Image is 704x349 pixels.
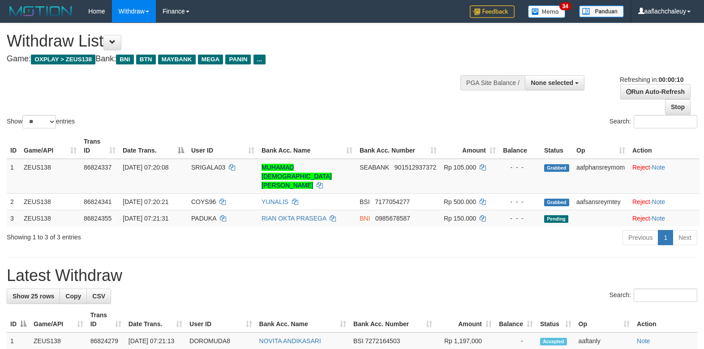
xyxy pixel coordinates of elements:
th: ID [7,133,20,159]
span: Rp 150.000 [444,215,476,222]
a: RIAN OKTA PRASEGA [262,215,326,222]
th: Balance: activate to sort column ascending [495,307,537,332]
img: Feedback.jpg [470,5,515,18]
th: Bank Acc. Number: activate to sort column ascending [356,133,440,159]
span: [DATE] 07:20:21 [123,198,168,205]
th: Status: activate to sort column ascending [537,307,575,332]
div: Showing 1 to 3 of 3 entries [7,229,287,242]
span: None selected [531,79,573,86]
span: COYS96 [191,198,216,205]
td: · [629,193,700,210]
span: Show 25 rows [13,293,54,300]
label: Show entries [7,115,75,128]
span: SEABANK [360,164,389,171]
span: 86824337 [84,164,112,171]
span: Grabbed [544,164,569,172]
a: MUHAMAD [DEMOGRAPHIC_DATA][PERSON_NAME] [262,164,332,189]
th: Game/API: activate to sort column ascending [30,307,87,332]
div: - - - [503,197,537,206]
td: ZEUS138 [20,193,80,210]
a: Reject [632,198,650,205]
span: BSI [353,337,364,345]
strong: 00:00:10 [658,76,683,83]
select: Showentries [22,115,56,128]
h1: Withdraw List [7,32,460,50]
a: Show 25 rows [7,289,60,304]
span: Copy 7177054277 to clipboard [375,198,410,205]
span: Copy [65,293,81,300]
span: MEGA [198,55,223,64]
span: BTN [136,55,156,64]
img: panduan.png [579,5,624,17]
th: Balance [499,133,541,159]
th: Bank Acc. Name: activate to sort column ascending [258,133,356,159]
span: Accepted [540,338,567,345]
th: Action [633,307,697,332]
th: User ID: activate to sort column ascending [186,307,255,332]
span: Copy 901512937372 to clipboard [395,164,436,171]
span: [DATE] 07:21:31 [123,215,168,222]
img: Button%20Memo.svg [528,5,566,18]
button: None selected [525,75,584,90]
span: Rp 500.000 [444,198,476,205]
span: ... [253,55,266,64]
a: Previous [622,230,658,245]
a: Reject [632,215,650,222]
th: Game/API: activate to sort column ascending [20,133,80,159]
span: Rp 105.000 [444,164,476,171]
a: Copy [60,289,87,304]
span: BNI [116,55,133,64]
h4: Game: Bank: [7,55,460,64]
th: Amount: activate to sort column ascending [436,307,495,332]
th: Trans ID: activate to sort column ascending [87,307,125,332]
a: YUNALIS [262,198,288,205]
td: 3 [7,210,20,226]
div: PGA Site Balance / [460,75,525,90]
td: · [629,159,700,194]
th: Status [541,133,573,159]
span: PADUKA [191,215,216,222]
td: ZEUS138 [20,159,80,194]
span: BNI [360,215,370,222]
span: BSI [360,198,370,205]
span: Grabbed [544,199,569,206]
div: - - - [503,163,537,172]
a: Reject [632,164,650,171]
input: Search: [634,289,697,302]
td: 2 [7,193,20,210]
span: 86824341 [84,198,112,205]
label: Search: [610,115,697,128]
span: SRIGALA03 [191,164,225,171]
img: MOTION_logo.png [7,4,75,18]
td: · [629,210,700,226]
th: Trans ID: activate to sort column ascending [80,133,119,159]
a: 1 [658,230,673,245]
th: ID: activate to sort column descending [7,307,30,332]
a: Run Auto-Refresh [620,84,691,99]
span: 34 [559,2,571,10]
th: User ID: activate to sort column ascending [188,133,258,159]
td: aafphansreymom [573,159,629,194]
span: PANIN [225,55,251,64]
a: Note [652,164,665,171]
span: Copy 0985678587 to clipboard [375,215,410,222]
th: Bank Acc. Name: activate to sort column ascending [256,307,350,332]
a: CSV [86,289,111,304]
span: 86824355 [84,215,112,222]
th: Date Trans.: activate to sort column ascending [125,307,186,332]
a: Next [673,230,697,245]
label: Search: [610,289,697,302]
a: Note [652,215,665,222]
th: Date Trans.: activate to sort column descending [119,133,188,159]
span: Pending [544,215,568,223]
th: Op: activate to sort column ascending [575,307,633,332]
div: - - - [503,214,537,223]
span: Copy 7272164503 to clipboard [365,337,400,345]
th: Bank Acc. Number: activate to sort column ascending [350,307,436,332]
a: Note [652,198,665,205]
a: Note [637,337,650,345]
a: NOVITA ANDIKASARI [259,337,321,345]
th: Action [629,133,700,159]
td: ZEUS138 [20,210,80,226]
span: Refreshing in: [620,76,683,83]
